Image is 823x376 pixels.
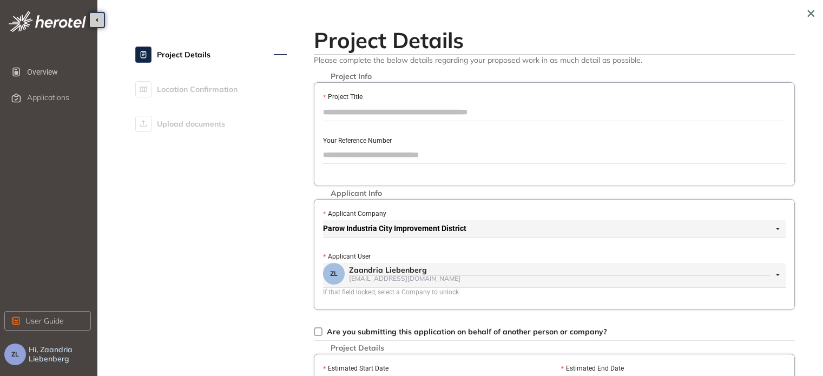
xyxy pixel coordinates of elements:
div: Zaandria Liebenberg [349,266,770,275]
span: User Guide [25,315,64,327]
span: Applicant Info [325,189,387,198]
label: Applicant Company [323,209,386,219]
label: Applicant User [323,252,371,262]
span: Applications [27,93,69,102]
span: Project Details [157,44,210,65]
label: Your Reference Number [323,136,392,146]
h2: Project Details [314,27,795,53]
span: Location Confirmation [157,78,238,100]
span: Are you submitting this application on behalf of another person or company? [327,327,607,337]
span: Hi, Zaandria Liebenberg [29,345,93,364]
span: ZL [11,351,19,358]
span: Project Details [325,344,390,353]
button: ZL [4,344,26,365]
span: ZL [330,270,338,278]
button: User Guide [4,311,91,331]
span: Please complete the below details regarding your proposed work in as much detail as possible. [314,55,795,65]
input: Project Title [323,104,786,120]
span: Project Info [325,72,377,81]
div: [EMAIL_ADDRESS][DOMAIN_NAME] [349,275,770,282]
span: Overview [27,61,89,83]
span: Parow Industria City Improvement District [323,220,780,238]
label: Estimated End Date [561,364,624,374]
div: If that field locked, select a Company to unlock [323,287,786,298]
span: Upload documents [157,113,225,135]
img: logo [9,11,86,32]
input: Your Reference Number [323,147,786,163]
label: Estimated Start Date [323,364,389,374]
label: Project Title [323,92,363,102]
